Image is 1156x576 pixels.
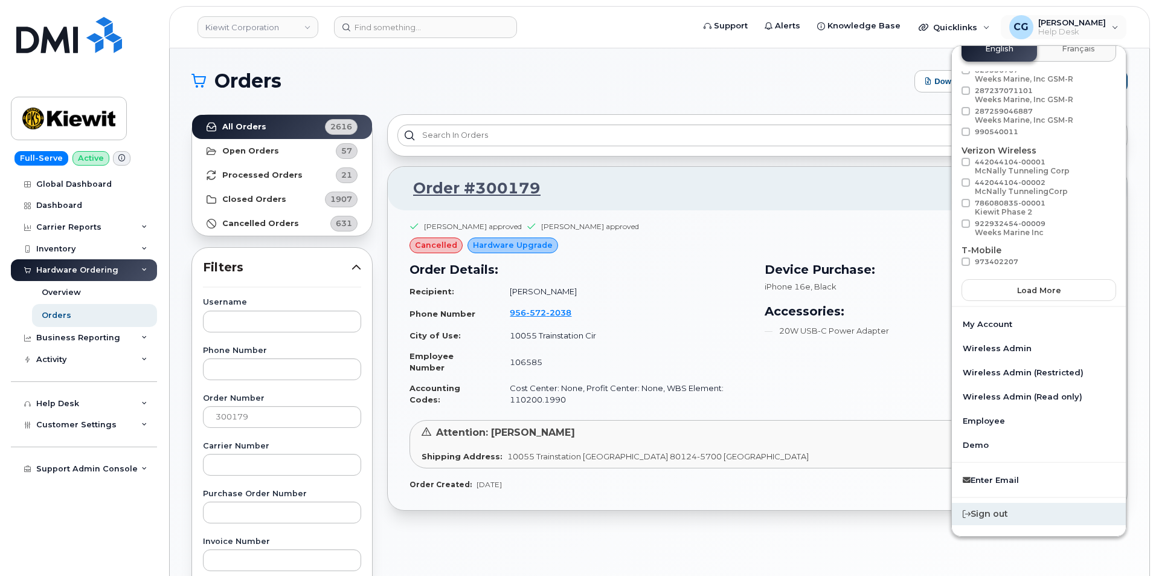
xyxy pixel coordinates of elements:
[975,228,1045,237] div: Weeks Marine Inc
[499,346,750,378] td: 106585
[203,538,361,546] label: Invoice Number
[415,239,457,251] span: cancelled
[436,427,575,438] span: Attention: [PERSON_NAME]
[975,115,1073,125] div: Weeks Marine, Inc GSM-R
[192,139,372,163] a: Open Orders57
[1062,44,1095,54] span: Français
[975,166,1070,175] div: McNally Tunneling Corp
[499,378,750,410] td: Cost Center: None, Profit Center: None, WBS Element: 110200.1990
[222,219,299,228] strong: Cancelled Orders
[424,221,522,231] div: [PERSON_NAME] approved
[765,260,1105,279] h3: Device Purchase:
[203,490,361,498] label: Purchase Order Number
[952,468,1126,492] a: Enter Email
[499,281,750,302] td: [PERSON_NAME]
[422,451,503,461] strong: Shipping Address:
[975,107,1073,125] span: 287259046887
[952,384,1126,409] a: Wireless Admin (Read only)
[409,351,454,372] strong: Employee Number
[507,451,809,461] span: 10055 Trainstation [GEOGRAPHIC_DATA] 80124-5700 [GEOGRAPHIC_DATA]
[952,433,1126,457] a: Demo
[962,279,1116,301] button: Load more
[409,260,750,279] h3: Order Details:
[952,503,1126,525] div: Sign out
[811,282,836,291] span: , Black
[952,409,1126,433] a: Employee
[397,125,1117,146] input: Search in orders
[499,325,750,346] td: 10055 Trainstation Cir
[409,331,461,340] strong: City of Use:
[765,302,1105,320] h3: Accessories:
[473,239,553,251] span: Hardware Upgrade
[975,128,1018,136] span: 990540011
[203,347,361,355] label: Phone Number
[409,286,454,296] strong: Recipient:
[975,207,1045,216] div: Kiewit Phase 2
[203,442,361,450] label: Carrier Number
[975,95,1073,104] div: Weeks Marine, Inc GSM-R
[510,308,586,317] a: 9565722038
[336,218,352,229] span: 631
[1103,523,1147,567] iframe: Messenger Launcher
[409,383,460,404] strong: Accounting Codes:
[192,163,372,187] a: Processed Orders21
[203,395,361,403] label: Order Number
[214,72,281,90] span: Orders
[192,212,372,236] a: Cancelled Orders631
[526,308,546,317] span: 572
[541,221,639,231] div: [PERSON_NAME] approved
[962,244,1116,270] div: T-Mobile
[914,70,1033,92] button: Download Excel Report
[330,193,352,205] span: 1907
[203,299,361,306] label: Username
[510,308,571,317] span: 956
[399,178,541,199] a: Order #300179
[975,199,1045,216] span: 786080835-00001
[192,115,372,139] a: All Orders2616
[975,187,1068,196] div: McNally TunnelingCorp
[341,169,352,181] span: 21
[962,32,1116,140] div: AT&T Wireless
[330,121,352,132] span: 2616
[975,66,1073,83] span: 829556767
[975,219,1045,237] span: 922932454-00009
[477,480,502,489] span: [DATE]
[952,360,1126,384] a: Wireless Admin (Restricted)
[341,145,352,157] span: 57
[409,309,475,319] strong: Phone Number
[222,195,286,204] strong: Closed Orders
[975,74,1073,83] div: Weeks Marine, Inc GSM-R
[765,282,811,291] span: iPhone 16e
[222,146,279,156] strong: Open Orders
[952,312,1126,336] a: My Account
[952,336,1126,360] a: Wireless Admin
[975,158,1070,175] span: 442044104-00001
[222,122,266,132] strong: All Orders
[192,187,372,212] a: Closed Orders1907
[409,480,472,489] strong: Order Created:
[962,144,1116,239] div: Verizon Wireless
[546,308,571,317] span: 2038
[975,257,1018,266] span: 973402207
[765,325,1105,337] li: 20W USB-C Power Adapter
[203,259,352,276] span: Filters
[1017,285,1061,296] span: Load more
[975,178,1068,196] span: 442044104-00002
[975,86,1073,104] span: 287237071101
[222,170,303,180] strong: Processed Orders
